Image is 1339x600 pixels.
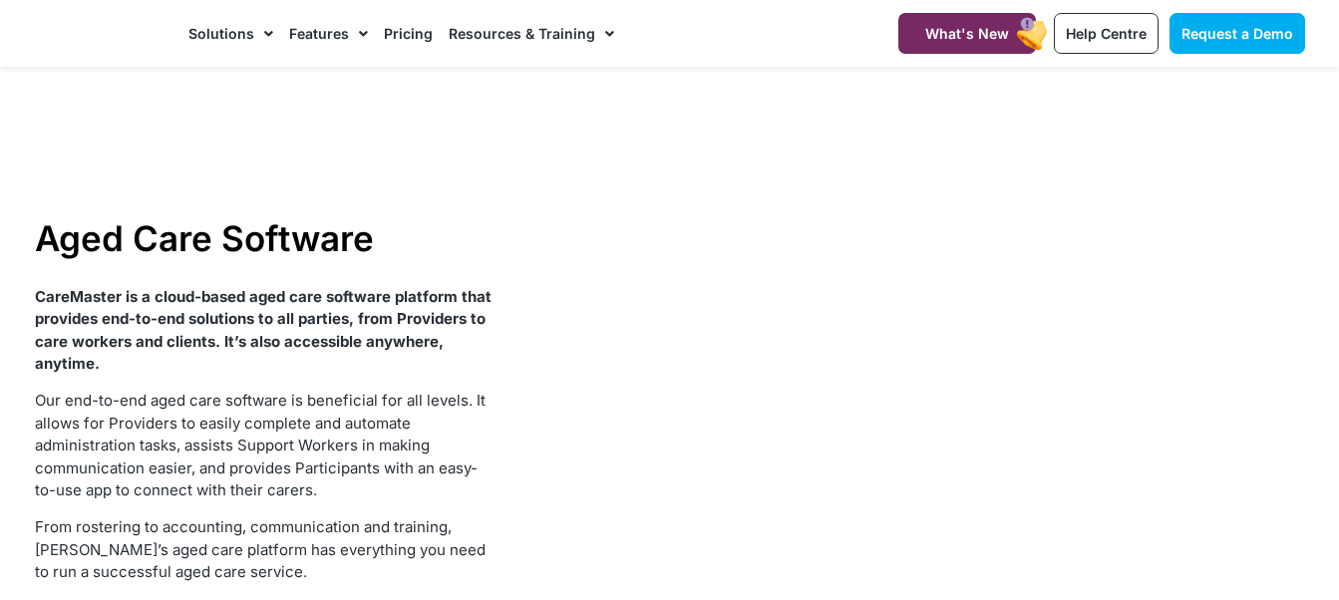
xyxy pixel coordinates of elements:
[1054,13,1159,54] a: Help Centre
[1066,25,1147,42] span: Help Centre
[925,25,1009,42] span: What's New
[35,391,486,499] span: Our end-to-end aged care software is beneficial for all levels. It allows for Providers to easily...
[1170,13,1305,54] a: Request a Demo
[35,517,486,581] span: From rostering to accounting, communication and training, [PERSON_NAME]’s aged care platform has ...
[898,13,1036,54] a: What's New
[35,287,492,374] strong: CareMaster is a cloud-based aged care software platform that provides end-to-end solutions to all...
[35,217,493,259] h1: Aged Care Software
[1181,25,1293,42] span: Request a Demo
[35,19,169,49] img: CareMaster Logo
